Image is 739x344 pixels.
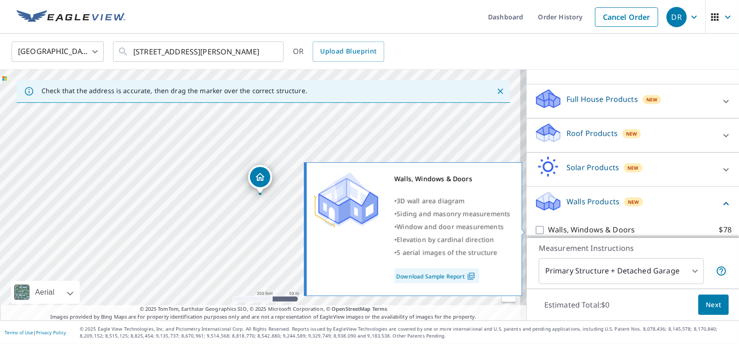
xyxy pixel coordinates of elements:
div: Walls ProductsNew [534,190,732,217]
button: Close [495,85,507,97]
p: Solar Products [566,162,619,173]
a: Download Sample Report [394,268,479,283]
div: OR [293,42,384,62]
p: Measurement Instructions [539,243,727,254]
p: $78 [719,224,732,236]
span: Window and door measurements [397,222,504,231]
div: Solar ProductsNew [534,156,732,183]
span: New [646,96,658,103]
a: Terms [372,305,387,312]
span: © 2025 TomTom, Earthstar Geographics SIO, © 2025 Microsoft Corporation, © [140,305,387,313]
p: Roof Products [566,128,618,139]
span: Siding and masonry measurements [397,209,510,218]
div: [GEOGRAPHIC_DATA] [12,39,104,65]
span: New [628,198,639,206]
p: © 2025 Eagle View Technologies, Inc. and Pictometry International Corp. All Rights Reserved. Repo... [80,326,734,339]
p: | [5,330,66,335]
div: Walls, Windows & Doors [394,172,510,185]
p: Walls Products [566,196,620,207]
button: Next [698,295,729,315]
p: Walls, Windows & Doors [548,224,635,236]
span: Next [706,299,721,311]
div: • [394,195,510,208]
span: 3D wall area diagram [397,196,465,205]
span: Upload Blueprint [320,46,376,57]
img: Pdf Icon [465,272,477,280]
input: Search by address or latitude-longitude [133,39,265,65]
p: Full House Products [566,94,638,105]
img: EV Logo [17,10,125,24]
div: Aerial [32,281,57,304]
img: Premium [314,172,378,228]
div: • [394,246,510,259]
span: 5 aerial images of the structure [397,248,497,257]
div: Roof ProductsNew [534,122,732,148]
p: Estimated Total: $0 [537,295,617,315]
a: Privacy Policy [36,329,66,336]
a: OpenStreetMap [332,305,370,312]
a: Terms of Use [5,329,33,336]
div: • [394,233,510,246]
div: Aerial [11,281,80,304]
span: New [626,130,638,137]
div: Primary Structure + Detached Garage [539,258,704,284]
div: Full House ProductsNew [534,88,732,114]
span: New [627,164,639,172]
div: • [394,220,510,233]
span: Your report will include the primary structure and a detached garage if one exists. [716,266,727,277]
a: Upload Blueprint [313,42,384,62]
div: • [394,208,510,220]
span: Elevation by cardinal direction [397,235,494,244]
p: Check that the address is accurate, then drag the marker over the correct structure. [42,87,307,95]
a: Cancel Order [595,7,658,27]
div: DR [667,7,687,27]
div: Dropped pin, building 1, Residential property, 52 Mcintosh Rd Stamford, CT 06903 [248,165,272,194]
